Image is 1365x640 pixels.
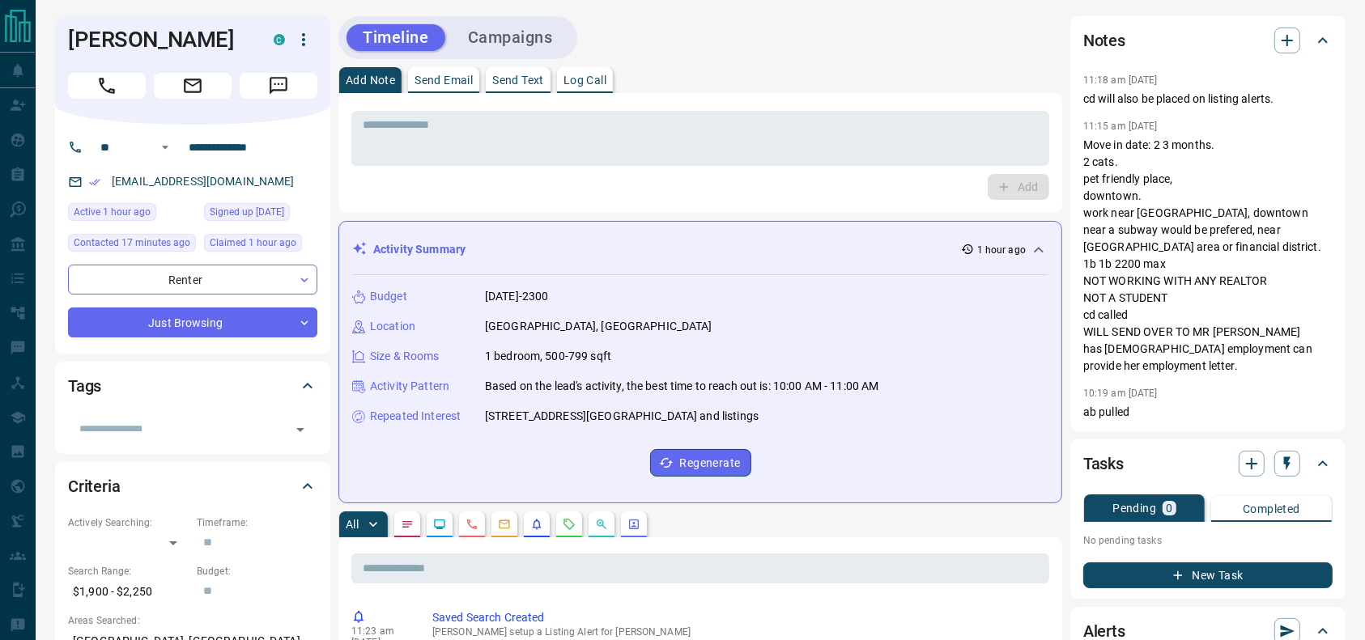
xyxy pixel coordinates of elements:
p: Timeframe: [197,515,317,530]
p: Add Note [346,74,395,86]
p: All [346,519,359,530]
button: Timeline [347,24,445,51]
p: $1,900 - $2,250 [68,579,189,605]
span: Active 1 hour ago [74,204,151,220]
p: Activity Summary [373,241,466,258]
h2: Tags [68,373,101,399]
svg: Email Verified [89,176,100,188]
p: Areas Searched: [68,613,317,628]
button: Regenerate [650,449,751,477]
h1: [PERSON_NAME] [68,27,249,53]
div: Just Browsing [68,307,317,337]
svg: Agent Actions [627,518,640,531]
p: [GEOGRAPHIC_DATA], [GEOGRAPHIC_DATA] [485,318,712,335]
p: 1 bedroom, 500-799 sqft [485,348,611,365]
p: 11:15 am [DATE] [1083,121,1158,132]
p: 0 [1166,502,1172,514]
p: [STREET_ADDRESS][GEOGRAPHIC_DATA] and listings [485,408,759,425]
p: Budget: [197,564,317,579]
svg: Listing Alerts [530,518,543,531]
span: Email [154,73,232,99]
button: New Task [1083,562,1333,588]
span: Claimed 1 hour ago [210,235,296,251]
p: cd will also be placed on listing alerts. [1083,91,1333,108]
div: Tags [68,367,317,405]
div: condos.ca [274,34,285,45]
p: Activity Pattern [370,378,449,395]
svg: Calls [466,518,478,531]
a: [EMAIL_ADDRESS][DOMAIN_NAME] [112,175,295,188]
svg: Opportunities [595,518,608,531]
span: Contacted 17 minutes ago [74,235,190,251]
p: Send Email [415,74,473,86]
p: Saved Search Created [432,609,1043,626]
div: Mon Aug 18 2025 [204,234,317,256]
p: No pending tasks [1083,528,1333,553]
p: 11:18 am [DATE] [1083,74,1158,86]
p: ab pulled [1083,404,1333,421]
p: Size & Rooms [370,348,440,365]
svg: Lead Browsing Activity [433,518,446,531]
p: [DATE]-2300 [485,288,548,305]
p: Pending [1112,502,1156,514]
span: Call [68,73,146,99]
button: Open [155,138,175,157]
p: Search Range: [68,564,189,579]
div: Mon Aug 18 2025 [68,203,196,226]
p: 10:19 am [DATE] [1083,388,1158,399]
p: Repeated Interest [370,408,461,425]
p: Based on the lead's activity, the best time to reach out is: 10:00 AM - 11:00 AM [485,378,879,395]
p: Actively Searching: [68,515,189,530]
p: Budget [370,288,407,305]
h2: Notes [1083,28,1125,53]
p: Move in date: 2 3 months. 2 cats. pet friendly place, downtown. work near [GEOGRAPHIC_DATA], down... [1083,137,1333,375]
div: Tasks [1083,444,1333,483]
button: Open [289,418,312,441]
div: Mon Aug 18 2025 [68,234,196,256]
svg: Emails [498,518,511,531]
p: Location [370,318,415,335]
p: Send Text [492,74,544,86]
div: Renter [68,265,317,295]
svg: Notes [401,518,414,531]
span: Message [240,73,317,99]
p: [PERSON_NAME] setup a Listing Alert for [PERSON_NAME] [432,626,1043,638]
svg: Requests [563,518,576,531]
p: Completed [1243,503,1300,515]
p: Log Call [563,74,606,86]
button: Campaigns [452,24,569,51]
h2: Tasks [1083,451,1124,477]
div: Activity Summary1 hour ago [352,235,1048,265]
span: Signed up [DATE] [210,204,284,220]
div: Notes [1083,21,1333,60]
p: 11:23 am [351,625,408,637]
div: Thu Sep 23 2021 [204,203,317,226]
p: 1 hour ago [977,243,1026,257]
h2: Criteria [68,473,121,499]
div: Criteria [68,467,317,506]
